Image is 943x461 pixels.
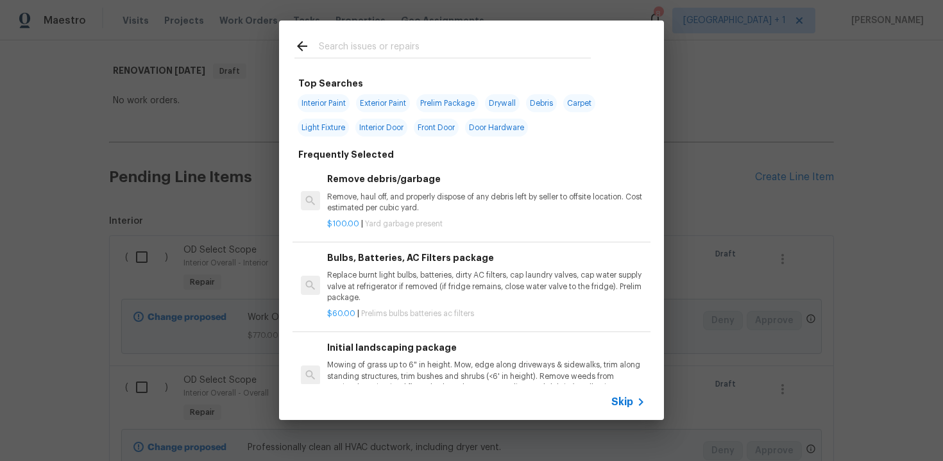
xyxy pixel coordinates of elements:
span: Yard garbage present [365,220,443,228]
span: Prelim Package [416,94,479,112]
p: Replace burnt light bulbs, batteries, dirty AC filters, cap laundry valves, cap water supply valv... [327,270,645,303]
h6: Remove debris/garbage [327,172,645,186]
span: Carpet [563,94,595,112]
span: $60.00 [327,310,355,317]
span: Interior Paint [298,94,350,112]
span: Interior Door [355,119,407,137]
h6: Frequently Selected [298,147,394,162]
span: Prelims bulbs batteries ac filters [361,310,474,317]
input: Search issues or repairs [319,38,591,58]
p: | [327,308,645,319]
p: Mowing of grass up to 6" in height. Mow, edge along driveways & sidewalks, trim along standing st... [327,360,645,392]
span: Debris [526,94,557,112]
p: Remove, haul off, and properly dispose of any debris left by seller to offsite location. Cost est... [327,192,645,214]
span: Front Door [414,119,459,137]
h6: Top Searches [298,76,363,90]
span: Skip [611,396,633,408]
span: $100.00 [327,220,359,228]
h6: Initial landscaping package [327,340,645,355]
span: Exterior Paint [356,94,410,112]
p: | [327,219,645,230]
span: Door Hardware [465,119,528,137]
span: Drywall [485,94,520,112]
span: Light Fixture [298,119,349,137]
h6: Bulbs, Batteries, AC Filters package [327,251,645,265]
